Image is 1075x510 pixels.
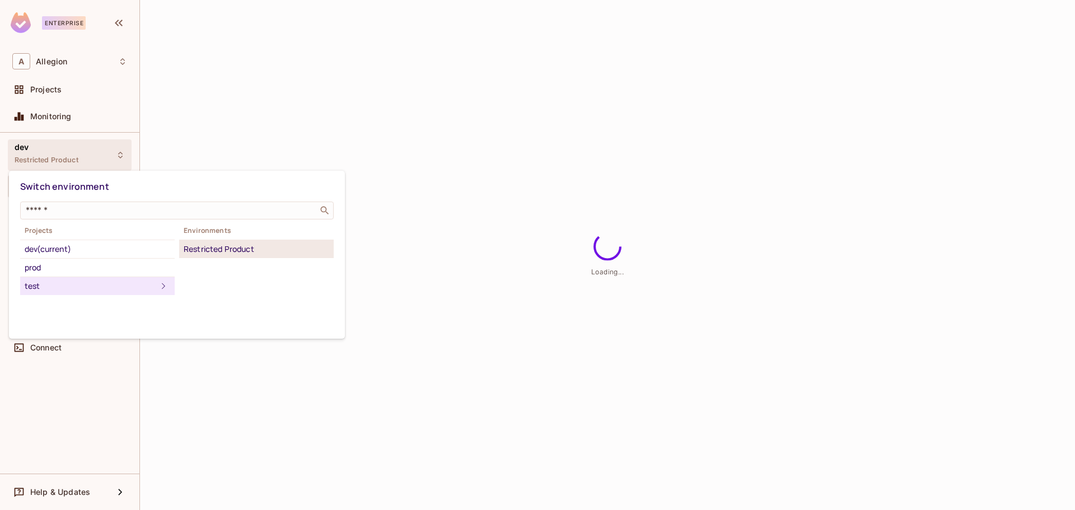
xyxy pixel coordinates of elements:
[25,279,157,293] div: test
[25,242,170,256] div: dev (current)
[179,226,334,235] span: Environments
[20,226,175,235] span: Projects
[184,242,329,256] div: Restricted Product
[25,261,170,274] div: prod
[20,180,109,193] span: Switch environment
